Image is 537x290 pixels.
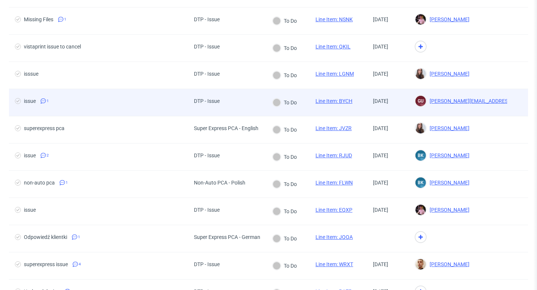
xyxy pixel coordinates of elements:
span: [PERSON_NAME] [427,152,470,158]
div: To Do [273,126,297,134]
div: To Do [273,17,297,25]
img: Sandra Beśka [415,69,426,79]
div: DTP - Issue [194,261,220,267]
div: To Do [273,180,297,188]
div: To Do [273,44,297,52]
a: Line Item: RJUD [315,152,352,158]
div: To Do [273,98,297,107]
span: [PERSON_NAME] [427,207,470,213]
span: [PERSON_NAME] [427,180,470,186]
div: To Do [273,153,297,161]
div: Missing Files [24,16,53,22]
div: vistaprint issue to cancel [24,44,81,50]
span: [DATE] [373,207,388,213]
figcaption: BK [415,150,426,161]
span: [DATE] [373,152,388,158]
a: Line Item: BYCH [315,98,352,104]
div: To Do [273,71,297,79]
span: 1 [78,234,80,240]
div: To Do [273,262,297,270]
div: DTP - Issue [194,152,220,158]
span: [DATE] [373,71,388,77]
span: 4 [79,261,81,267]
span: [DATE] [373,261,388,267]
div: Odpowiedź klientki [24,234,67,240]
div: To Do [273,207,297,215]
a: Line Item: EQXP [315,207,352,213]
span: 1 [47,98,49,104]
div: DTP - Issue [194,16,220,22]
div: Super Express PCA - German [194,234,260,240]
a: Line Item: JVZR [315,125,352,131]
div: superexpress pca [24,125,65,131]
a: Line Item: NSNK [315,16,353,22]
span: [PERSON_NAME] [427,16,470,22]
a: Line Item: LGNM [315,71,354,77]
div: DTP - Issue [194,207,220,213]
figcaption: gu [415,96,426,106]
div: isssue [24,71,38,77]
div: issue [24,152,36,158]
div: DTP - Issue [194,98,220,104]
img: Aleks Ziemkowski [415,205,426,215]
span: 1 [64,16,66,22]
span: 1 [66,180,68,186]
div: DTP - Issue [194,71,220,77]
span: [DATE] [373,44,388,50]
div: Non-Auto PCA - Polish [194,180,245,186]
div: DTP - Issue [194,44,220,50]
a: Line Item: FLWN [315,180,353,186]
div: Super Express PCA - English [194,125,258,131]
span: [DATE] [373,125,388,131]
span: [DATE] [373,180,388,186]
span: [PERSON_NAME] [427,125,470,131]
img: Sandra Beśka [415,123,426,133]
div: superexpress issue [24,261,68,267]
div: To Do [273,234,297,243]
img: Aleks Ziemkowski [415,14,426,25]
div: non-auto pca [24,180,55,186]
img: Bartłomiej Leśniczuk [415,259,426,269]
a: Line Item: JQQA [315,234,353,240]
span: [PERSON_NAME] [427,71,470,77]
div: issue [24,207,36,213]
span: [DATE] [373,98,388,104]
div: issue [24,98,36,104]
span: [PERSON_NAME] [427,261,470,267]
a: Line Item: QKIL [315,44,351,50]
figcaption: BK [415,177,426,188]
span: 2 [47,152,49,158]
a: Line Item: WRXT [315,261,353,267]
span: [DATE] [373,16,388,22]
